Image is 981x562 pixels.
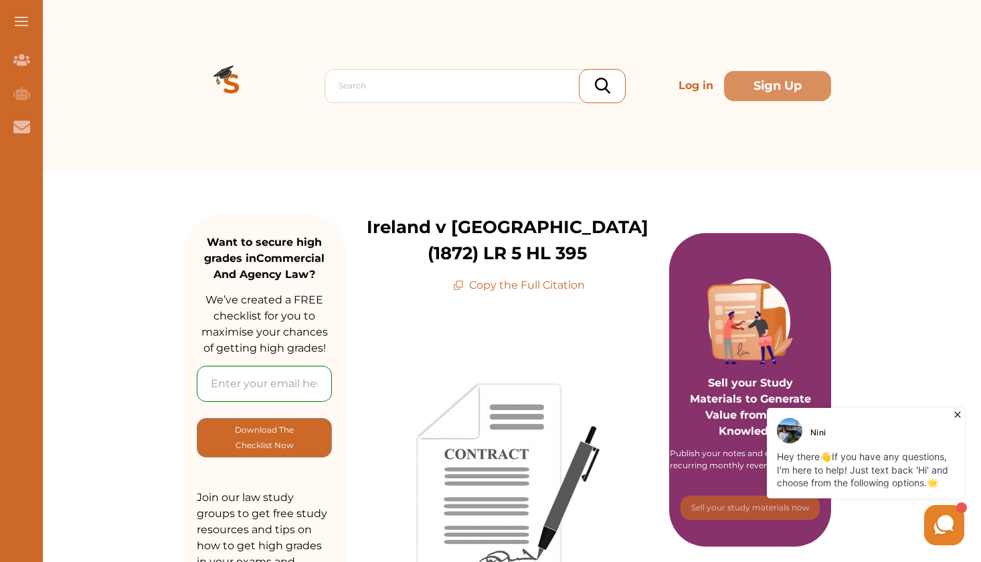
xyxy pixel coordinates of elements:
p: Copy the Full Citation [453,277,585,293]
button: [object Object] [197,418,332,458]
iframe: HelpCrunch [660,405,968,549]
strong: Want to secure high grades in Commercial And Agency Law ? [204,236,325,281]
input: Enter your email here [197,366,332,402]
p: Download The Checklist Now [224,422,304,453]
span: We’ve created a FREE checklist for you to maximise your chances of getting high grades! [201,293,328,354]
p: Sell your Study Materials to Generate Value from your Knowledge [683,338,818,439]
img: Purple card image [707,279,793,364]
p: Ireland v [GEOGRAPHIC_DATA] (1872) LR 5 HL 395 [345,214,669,267]
img: search_icon [595,78,610,94]
button: Sign Up [724,71,831,101]
p: Log in [673,72,719,99]
img: Logo [183,38,280,134]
